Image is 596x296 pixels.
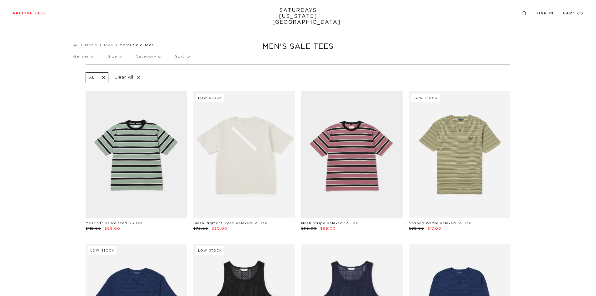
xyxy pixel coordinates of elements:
[73,49,94,64] p: Gender
[175,49,189,64] p: Sort
[212,227,227,230] span: $30.00
[272,8,324,25] a: SATURDAYS[US_STATE][GEOGRAPHIC_DATA]
[119,43,154,47] span: Men's Sale Tees
[108,49,122,64] p: Size
[73,43,79,47] a: All
[536,12,554,15] a: Sign In
[136,49,161,64] p: Category
[89,75,95,80] p: XL
[409,227,424,230] span: $85.00
[103,43,113,47] a: Tees
[193,227,208,230] span: $75.00
[301,222,358,225] a: Mesh Stripe Relaxed SS Tee
[88,246,117,255] div: Low Stock
[563,12,584,15] a: Cart (1)
[320,227,336,230] span: $69.00
[428,227,441,230] span: $17.00
[112,72,144,83] p: Clear All
[85,43,97,47] a: Men's
[193,222,267,225] a: Slash Pigment Dyed Relaxed SS Tee
[409,222,471,225] a: Striped Waffle Relaxed SS Tee
[579,12,581,15] small: 1
[196,94,224,102] div: Low Stock
[411,94,440,102] div: Low Stock
[301,227,317,230] span: $115.00
[105,227,120,230] span: $69.00
[196,246,224,255] div: Low Stock
[86,227,101,230] span: $115.00
[12,12,46,15] a: Archive Sale
[86,222,143,225] a: Mesh Stripe Relaxed SS Tee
